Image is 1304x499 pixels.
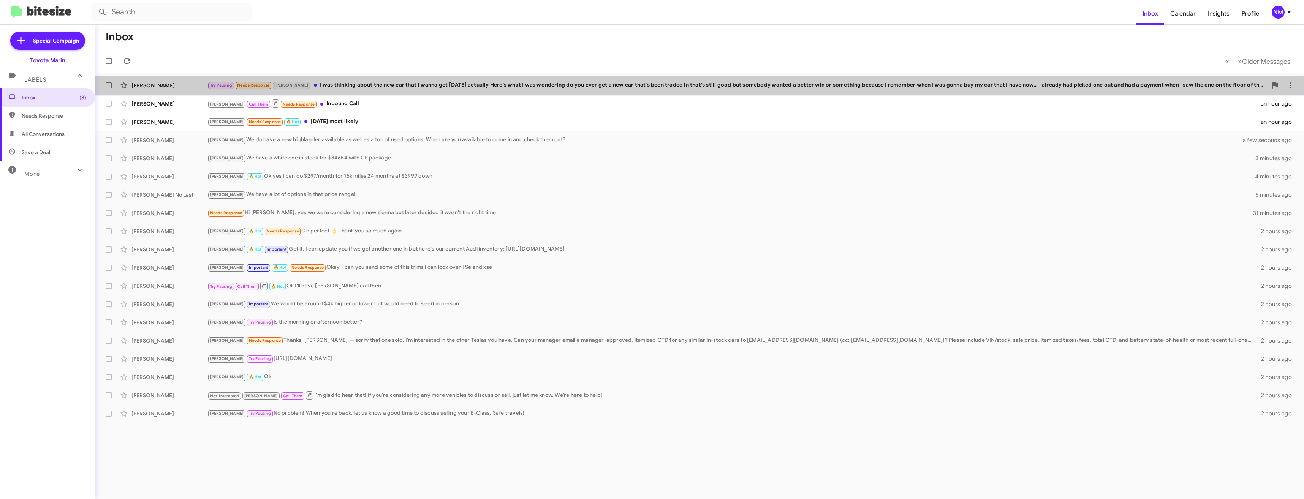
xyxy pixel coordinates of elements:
[207,281,1257,291] div: Ok I'll have [PERSON_NAME] call then
[249,102,269,107] span: Call Them
[131,100,207,107] div: [PERSON_NAME]
[283,102,315,107] span: Needs Response
[210,156,244,161] span: [PERSON_NAME]
[1257,355,1298,363] div: 2 hours ago
[131,392,207,399] div: [PERSON_NAME]
[131,410,207,417] div: [PERSON_NAME]
[210,119,244,124] span: [PERSON_NAME]
[131,337,207,344] div: [PERSON_NAME]
[274,83,308,88] span: [PERSON_NAME]
[207,190,1255,199] div: We have a lot of options in that price range!
[1255,155,1298,162] div: 3 minutes ago
[210,247,244,252] span: [PERSON_NAME]
[131,246,207,253] div: [PERSON_NAME]
[33,37,79,44] span: Special Campaign
[249,247,262,252] span: 🔥 Hot
[207,300,1257,308] div: We would be around $4k higher or lower but would need to see it in person.
[207,263,1257,272] div: Okay - can you send some of this trims i can look over ! Se and xse
[249,356,271,361] span: Try Pausing
[210,192,244,197] span: [PERSON_NAME]
[244,393,278,398] span: [PERSON_NAME]
[1225,57,1229,66] span: «
[1257,118,1298,126] div: an hour ago
[1257,100,1298,107] div: an hour ago
[286,119,299,124] span: 🔥 Hot
[131,282,207,290] div: [PERSON_NAME]
[22,94,86,101] span: Inbox
[210,174,244,179] span: [PERSON_NAME]
[131,173,207,180] div: [PERSON_NAME]
[210,265,244,270] span: [PERSON_NAME]
[131,136,207,144] div: [PERSON_NAME]
[1257,373,1298,381] div: 2 hours ago
[237,83,269,88] span: Needs Response
[210,356,244,361] span: [PERSON_NAME]
[22,112,86,120] span: Needs Response
[249,411,271,416] span: Try Pausing
[207,117,1257,126] div: [DATE] most likely
[131,209,207,217] div: [PERSON_NAME]
[131,319,207,326] div: [PERSON_NAME]
[210,102,244,107] span: [PERSON_NAME]
[131,300,207,308] div: [PERSON_NAME]
[267,247,286,252] span: Important
[131,227,207,235] div: [PERSON_NAME]
[30,57,65,64] div: Toyota Marin
[207,154,1255,163] div: We have a white one in stock for $34654 with CP package
[207,336,1257,345] div: Thanks, [PERSON_NAME] — sorry that one sold. I’m interested in the other Teslas you have. Can you...
[210,393,239,398] span: Not-Interested
[1136,3,1164,25] a: Inbox
[249,302,269,306] span: Important
[1221,54,1295,69] nav: Page navigation example
[131,155,207,162] div: [PERSON_NAME]
[207,354,1257,363] div: [URL][DOMAIN_NAME]
[1257,246,1298,253] div: 2 hours ago
[106,31,134,43] h1: Inbox
[210,137,244,142] span: [PERSON_NAME]
[1164,3,1202,25] a: Calendar
[92,3,252,21] input: Search
[207,245,1257,254] div: Got it. I can update you if we get another one in but here's our current Audi inventory: [URL][DO...
[249,229,262,234] span: 🔥 Hot
[1257,337,1298,344] div: 2 hours ago
[1255,191,1298,199] div: 5 minutes ago
[249,338,281,343] span: Needs Response
[22,130,65,138] span: All Conversations
[1236,3,1265,25] a: Profile
[249,320,271,325] span: Try Pausing
[1257,282,1298,290] div: 2 hours ago
[1238,57,1242,66] span: »
[1257,392,1298,399] div: 2 hours ago
[1257,264,1298,272] div: 2 hours ago
[1272,6,1285,19] div: NM
[210,338,244,343] span: [PERSON_NAME]
[237,284,257,289] span: Call Them
[210,284,232,289] span: Try Pausing
[131,373,207,381] div: [PERSON_NAME]
[207,172,1255,181] div: Ok yes I can do $297/month for 15k miles 24 months at $3999 down
[1265,6,1296,19] button: NM
[1242,57,1290,66] span: Older Messages
[1252,136,1298,144] div: a few seconds ago
[210,210,242,215] span: Needs Response
[1220,54,1234,69] button: Previous
[1257,319,1298,326] div: 2 hours ago
[207,409,1257,418] div: No problem! When you're back, let us know a good time to discuss selling your E-Class. Safe travels!
[1255,173,1298,180] div: 4 minutes ago
[207,318,1257,327] div: Is the morning or afternoon better?
[1202,3,1236,25] span: Insights
[22,148,50,156] span: Save a Deal
[210,411,244,416] span: [PERSON_NAME]
[210,302,244,306] span: [PERSON_NAME]
[24,76,46,83] span: Labels
[1257,410,1298,417] div: 2 hours ago
[207,390,1257,400] div: I'm glad to hear that! If you're considering any more vehicles to discuss or sell, just let me kn...
[291,265,324,270] span: Needs Response
[1257,300,1298,308] div: 2 hours ago
[1233,54,1295,69] button: Next
[131,264,207,272] div: [PERSON_NAME]
[249,265,269,270] span: Important
[249,119,281,124] span: Needs Response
